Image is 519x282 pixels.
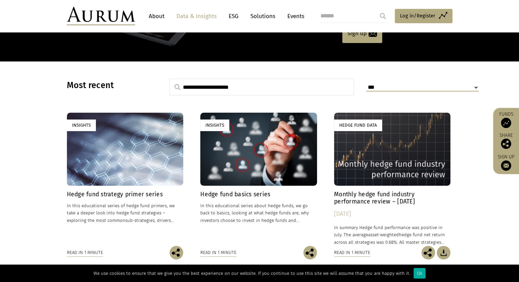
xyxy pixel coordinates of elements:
div: Insights [200,119,229,131]
div: Ok [414,268,426,279]
div: [DATE] [334,209,451,219]
div: Read in 1 minute [200,249,236,256]
p: In summary Hedge fund performance was positive in July. The average hedge fund net return across ... [334,224,451,245]
div: Share [496,133,516,149]
span: sub-strategies [125,218,155,223]
span: asset-weighted [368,232,399,237]
img: Sign up to our newsletter [501,160,511,171]
img: search.svg [174,84,181,90]
img: Access Funds [501,118,511,128]
h4: Monthly hedge fund industry performance review – [DATE] [334,191,451,205]
a: Insights Hedge fund basics series In this educational series about hedge funds, we go back to bas... [200,113,317,245]
p: In this educational series about hedge funds, we go back to basics, looking at what hedge funds a... [200,202,317,224]
a: Insights Hedge fund strategy primer series In this educational series of hedge fund primers, we t... [67,113,184,245]
h4: Hedge fund basics series [200,191,317,198]
img: email-icon [369,30,377,37]
a: Solutions [247,10,279,23]
img: Share this post [303,246,317,259]
img: Share this post [170,246,183,259]
h4: Hedge fund strategy primer series [67,191,184,198]
img: Download Article [437,246,450,259]
a: ESG [225,10,242,23]
img: Share this post [421,246,435,259]
img: Share this post [501,139,511,149]
div: Read in 1 minute [67,249,103,256]
img: Aurum [67,7,135,25]
a: Sign up [342,24,382,43]
div: Read in 1 minute [334,249,370,256]
input: Submit [376,9,390,23]
a: Data & Insights [173,10,220,23]
span: Log in/Register [400,12,435,20]
h3: Most recent [67,80,152,90]
div: Insights [67,119,96,131]
a: Hedge Fund Data Monthly hedge fund industry performance review – [DATE] [DATE] In summary Hedge f... [334,113,451,245]
a: Events [284,10,304,23]
p: In this educational series of hedge fund primers, we take a deeper look into hedge fund strategie... [67,202,184,224]
div: Hedge Fund Data [334,119,382,131]
a: Log in/Register [395,9,452,23]
a: About [145,10,168,23]
a: Sign up [496,154,516,171]
a: Funds [496,111,516,128]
